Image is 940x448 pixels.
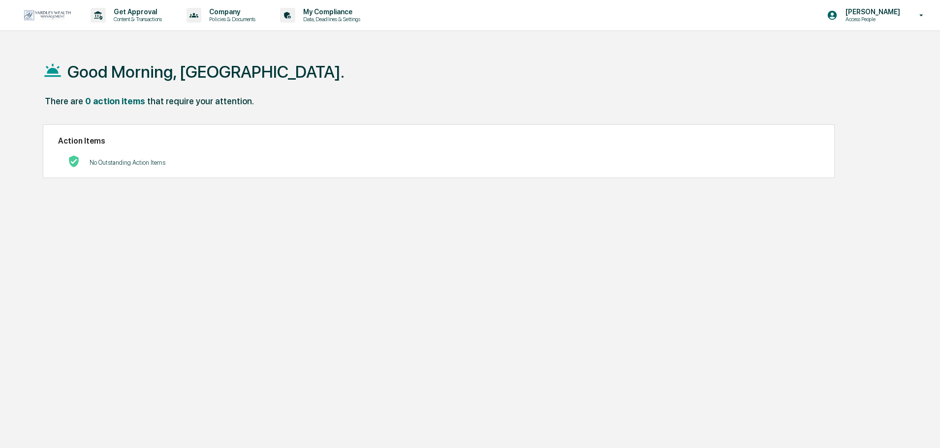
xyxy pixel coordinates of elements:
[106,16,167,23] p: Content & Transactions
[106,8,167,16] p: Get Approval
[201,8,260,16] p: Company
[147,96,254,106] div: that require your attention.
[85,96,145,106] div: 0 action items
[68,155,80,167] img: No Actions logo
[838,16,905,23] p: Access People
[45,96,83,106] div: There are
[295,16,365,23] p: Data, Deadlines & Settings
[201,16,260,23] p: Policies & Documents
[67,62,345,82] h1: Good Morning, [GEOGRAPHIC_DATA].
[24,10,71,21] img: logo
[90,159,165,166] p: No Outstanding Action Items
[838,8,905,16] p: [PERSON_NAME]
[295,8,365,16] p: My Compliance
[58,136,819,146] h2: Action Items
